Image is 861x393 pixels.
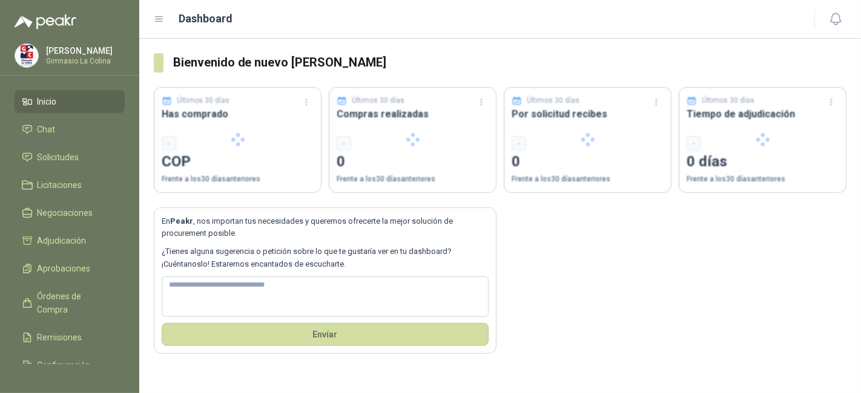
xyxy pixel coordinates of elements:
[15,326,125,349] a: Remisiones
[15,174,125,197] a: Licitaciones
[38,95,57,108] span: Inicio
[15,146,125,169] a: Solicitudes
[15,285,125,321] a: Órdenes de Compra
[46,57,122,65] p: Gimnasio La Colina
[15,90,125,113] a: Inicio
[170,216,193,226] b: Peakr
[38,206,93,219] span: Negociaciones
[162,323,489,346] button: Envíar
[173,53,846,72] h3: Bienvenido de nuevo [PERSON_NAME]
[15,201,125,224] a: Negociaciones
[38,262,91,275] span: Aprobaciones
[162,245,489,270] p: ¿Tienes alguna sugerencia o petición sobre lo que te gustaría ver en tu dashboard? ¡Cuéntanoslo! ...
[15,229,125,252] a: Adjudicación
[15,118,125,141] a: Chat
[15,257,125,280] a: Aprobaciones
[15,354,125,377] a: Configuración
[46,47,122,55] p: [PERSON_NAME]
[15,44,38,67] img: Company Logo
[162,215,489,240] p: En , nos importan tus necesidades y queremos ofrecerte la mejor solución de procurement posible.
[38,234,87,247] span: Adjudicación
[38,123,56,136] span: Chat
[38,331,82,344] span: Remisiones
[179,10,233,27] h1: Dashboard
[38,290,113,316] span: Órdenes de Compra
[38,151,79,164] span: Solicitudes
[38,178,82,192] span: Licitaciones
[15,15,76,29] img: Logo peakr
[38,359,91,372] span: Configuración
